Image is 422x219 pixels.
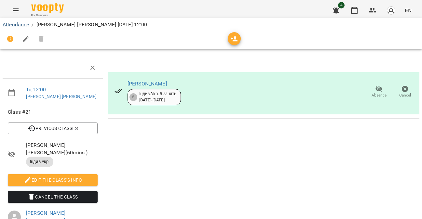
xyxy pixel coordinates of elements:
button: Edit the class's Info [8,174,98,186]
span: Edit the class's Info [13,176,92,184]
a: [PERSON_NAME] [128,81,167,87]
nav: breadcrumb [3,21,419,29]
span: Індив.Укр. [26,159,53,165]
span: 4 [338,2,345,8]
span: [PERSON_NAME] [PERSON_NAME] ( 60 mins. ) [26,141,98,157]
img: avatar_s.png [387,6,396,15]
span: For Business [31,13,64,18]
span: Cancel the class [13,193,92,201]
button: Cancel the class [8,191,98,203]
span: Previous Classes [13,124,92,132]
a: Tu , 12:00 [26,86,46,93]
span: Cancel [399,93,411,98]
img: Voopty Logo [31,3,64,13]
span: Absence [372,93,387,98]
p: [PERSON_NAME] [PERSON_NAME] [DATE] 12:00 [36,21,147,29]
li: / [32,21,34,29]
button: Absence [366,83,392,101]
a: Attendance [3,21,29,28]
button: Previous Classes [8,122,98,134]
button: Cancel [392,83,418,101]
button: Menu [8,3,23,18]
div: Індив.Укр. 8 занять [DATE] - [DATE] [139,91,177,103]
button: EN [402,4,414,16]
span: Class #21 [8,108,98,116]
div: 5 [129,93,137,101]
span: EN [405,7,412,14]
a: [PERSON_NAME] [PERSON_NAME] [26,94,97,99]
